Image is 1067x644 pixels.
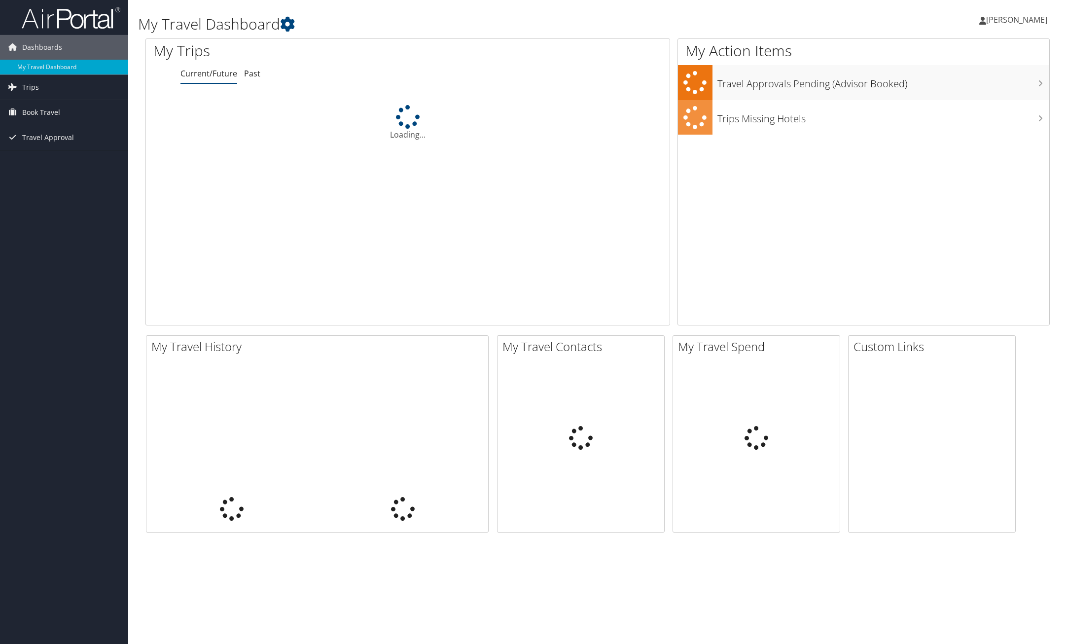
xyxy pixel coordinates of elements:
span: Trips [22,75,39,100]
h3: Travel Approvals Pending (Advisor Booked) [717,72,1049,91]
h1: My Trips [153,40,444,61]
a: [PERSON_NAME] [979,5,1057,35]
h1: My Travel Dashboard [138,14,751,35]
span: Travel Approval [22,125,74,150]
img: airportal-logo.png [22,6,120,30]
span: Book Travel [22,100,60,125]
h2: My Travel Spend [678,338,840,355]
a: Past [244,68,260,79]
span: [PERSON_NAME] [986,14,1047,25]
h3: Trips Missing Hotels [717,107,1049,126]
span: Dashboards [22,35,62,60]
div: Loading... [146,105,670,141]
h2: My Travel Contacts [502,338,664,355]
h2: My Travel History [151,338,488,355]
a: Trips Missing Hotels [678,100,1049,135]
a: Current/Future [180,68,237,79]
a: Travel Approvals Pending (Advisor Booked) [678,65,1049,100]
h1: My Action Items [678,40,1049,61]
h2: Custom Links [854,338,1015,355]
